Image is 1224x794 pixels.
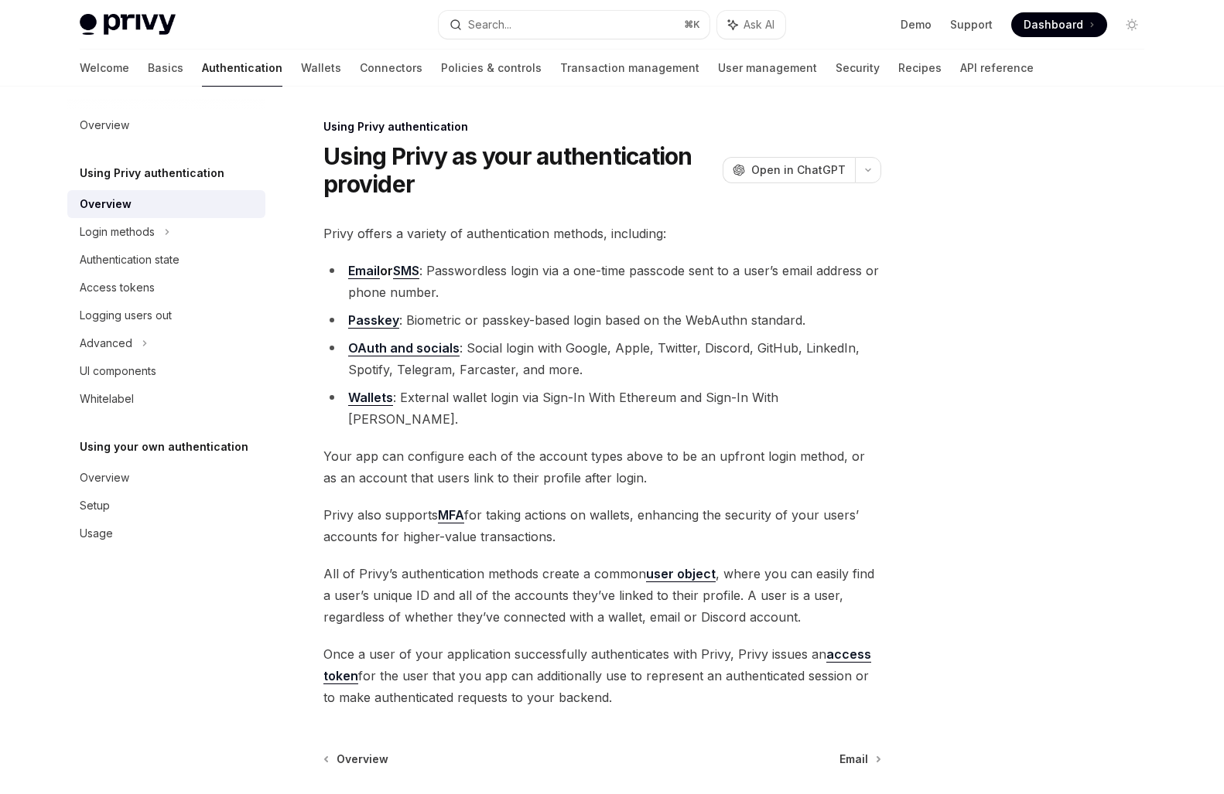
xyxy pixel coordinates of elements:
[80,469,129,487] div: Overview
[80,250,179,269] div: Authentication state
[439,11,709,39] button: Search...⌘K
[80,390,134,408] div: Whitelabel
[67,520,265,547] a: Usage
[67,385,265,413] a: Whitelabel
[348,263,419,279] strong: or
[393,263,419,279] a: SMS
[80,195,132,213] div: Overview
[323,337,881,380] li: : Social login with Google, Apple, Twitter, Discord, GitHub, LinkedIn, Spotify, Telegram, Farcast...
[468,15,511,34] div: Search...
[839,751,868,767] span: Email
[67,190,265,218] a: Overview
[901,17,932,32] a: Demo
[839,751,880,767] a: Email
[202,49,282,87] a: Authentication
[301,49,341,87] a: Wallets
[67,302,265,329] a: Logging users out
[684,19,700,31] span: ⌘ K
[323,260,881,303] li: : Passwordless login via a one-time passcode sent to a user’s email address or phone number.
[441,49,542,87] a: Policies & controls
[323,309,881,331] li: : Biometric or passkey-based login based on the WebAuthn standard.
[80,164,224,182] h5: Using Privy authentication
[718,49,817,87] a: User management
[80,524,113,543] div: Usage
[325,751,388,767] a: Overview
[348,312,399,329] a: Passkey
[80,14,176,36] img: light logo
[148,49,183,87] a: Basics
[751,162,846,178] span: Open in ChatGPT
[80,362,156,380] div: UI components
[80,116,129,135] div: Overview
[323,563,881,628] span: All of Privy’s authentication methods create a common , where you can easily find a user’s unique...
[67,246,265,274] a: Authentication state
[323,142,716,198] h1: Using Privy as your authentication provider
[80,278,155,297] div: Access tokens
[80,496,110,515] div: Setup
[67,274,265,302] a: Access tokens
[323,223,881,244] span: Privy offers a variety of authentication methods, including:
[723,157,855,183] button: Open in ChatGPT
[717,11,785,39] button: Ask AI
[67,492,265,520] a: Setup
[560,49,699,87] a: Transaction management
[67,357,265,385] a: UI components
[337,751,388,767] span: Overview
[1120,12,1144,37] button: Toggle dark mode
[67,111,265,139] a: Overview
[348,340,460,356] a: OAuth and socials
[323,387,881,430] li: : External wallet login via Sign-In With Ethereum and Sign-In With [PERSON_NAME].
[80,223,155,241] div: Login methods
[80,49,129,87] a: Welcome
[1024,17,1083,32] span: Dashboard
[80,306,172,325] div: Logging users out
[360,49,422,87] a: Connectors
[646,566,716,582] a: user object
[323,119,881,135] div: Using Privy authentication
[898,49,942,87] a: Recipes
[836,49,880,87] a: Security
[744,17,774,32] span: Ask AI
[950,17,993,32] a: Support
[1011,12,1107,37] a: Dashboard
[323,643,881,708] span: Once a user of your application successfully authenticates with Privy, Privy issues an for the us...
[348,390,393,406] a: Wallets
[323,445,881,489] span: Your app can configure each of the account types above to be an upfront login method, or as an ac...
[67,464,265,492] a: Overview
[960,49,1034,87] a: API reference
[80,438,248,456] h5: Using your own authentication
[80,334,132,353] div: Advanced
[323,504,881,547] span: Privy also supports for taking actions on wallets, enhancing the security of your users’ accounts...
[438,507,464,523] a: MFA
[348,263,380,279] a: Email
